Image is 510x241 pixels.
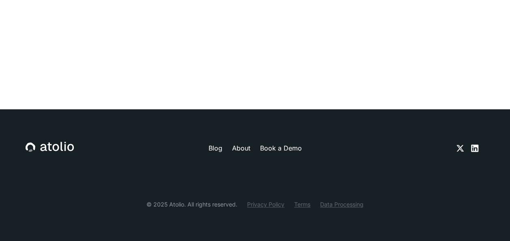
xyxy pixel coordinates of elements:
div: © 2025 Atolio. All rights reserved. [146,200,237,209]
a: Data Processing [320,200,364,209]
a: Blog [209,143,222,153]
a: Privacy Policy [247,200,284,209]
a: Terms [294,200,310,209]
a: About [232,143,250,153]
a: Book a Demo [260,143,302,153]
